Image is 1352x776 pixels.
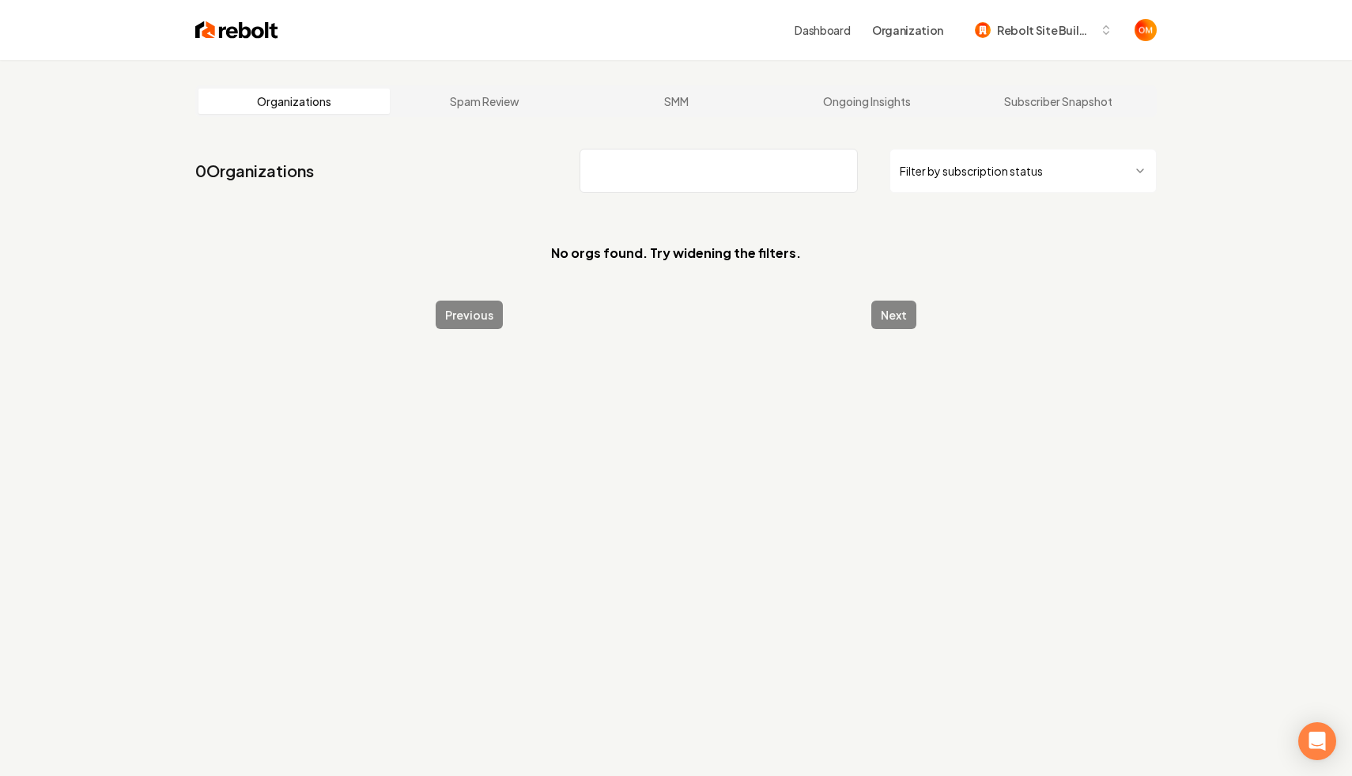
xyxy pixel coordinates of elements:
[997,22,1093,39] span: Rebolt Site Builder
[1135,19,1157,41] img: Omar Molai
[390,89,581,114] a: Spam Review
[795,22,850,38] a: Dashboard
[962,89,1154,114] a: Subscriber Snapshot
[1298,722,1336,760] div: Open Intercom Messenger
[580,89,772,114] a: SMM
[975,22,991,38] img: Rebolt Site Builder
[1135,19,1157,41] button: Open user button
[772,89,963,114] a: Ongoing Insights
[195,160,314,182] a: 0Organizations
[198,89,390,114] a: Organizations
[863,16,953,44] button: Organization
[195,19,278,41] img: Rebolt Logo
[195,218,1157,288] section: No orgs found. Try widening the filters.
[580,149,858,193] input: Search by name or ID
